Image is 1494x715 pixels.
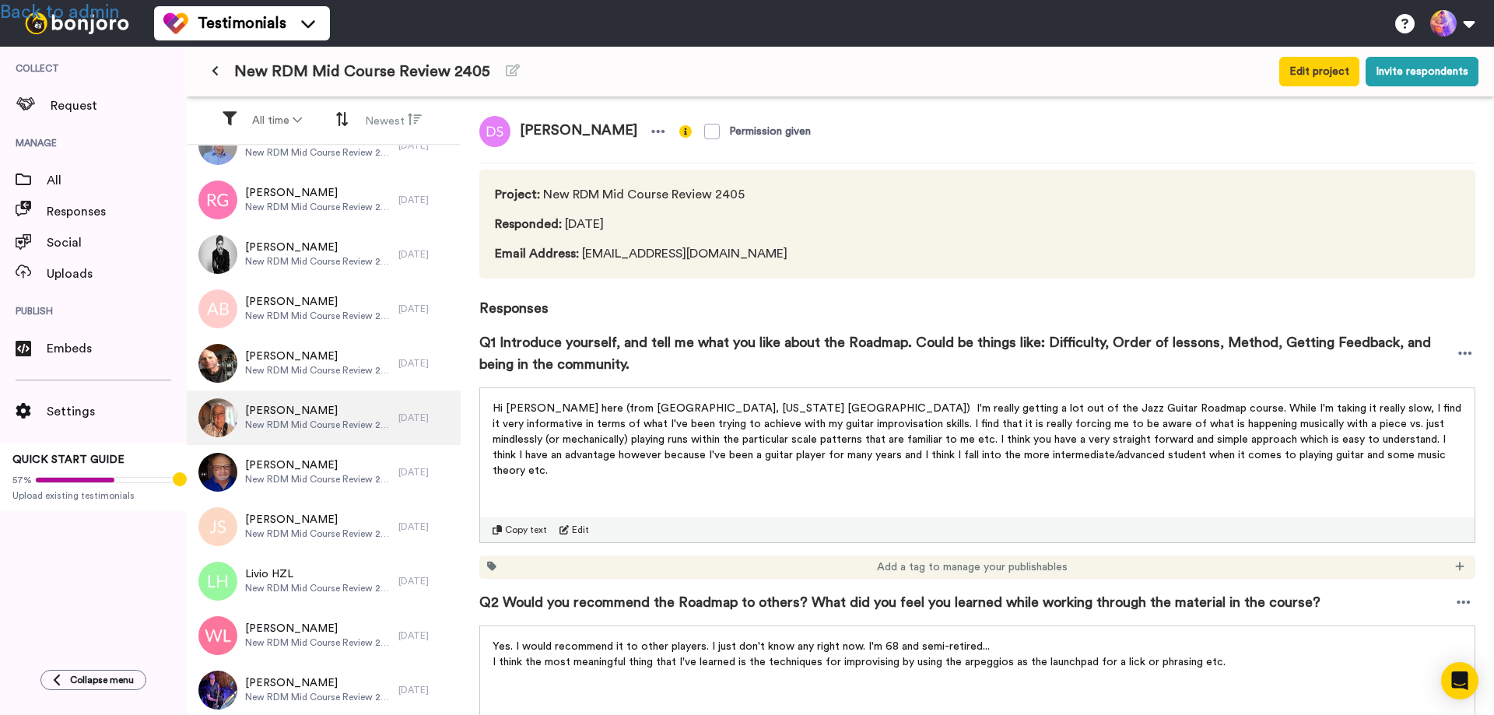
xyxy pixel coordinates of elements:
[12,454,124,465] span: QUICK START GUIDE
[243,107,311,135] button: All time
[70,674,134,686] span: Collapse menu
[398,466,453,478] div: [DATE]
[40,670,146,690] button: Collapse menu
[198,507,237,546] img: js.png
[187,554,461,608] a: Livio HZLNew RDM Mid Course Review 2405[DATE]
[245,185,391,201] span: [PERSON_NAME]
[479,591,1320,613] span: Q2 Would you recommend the Roadmap to others? What did you feel you learned while working through...
[493,403,1464,476] span: Hi [PERSON_NAME] here (from [GEOGRAPHIC_DATA], [US_STATE] [GEOGRAPHIC_DATA]) I'm really getting a...
[187,445,461,499] a: [PERSON_NAME]New RDM Mid Course Review 2405[DATE]
[245,566,391,582] span: Livio HZL
[198,289,237,328] img: ab.png
[245,527,391,540] span: New RDM Mid Course Review 2405
[187,173,461,227] a: [PERSON_NAME]New RDM Mid Course Review 2405[DATE]
[245,349,391,364] span: [PERSON_NAME]
[1279,57,1359,86] button: Edit project
[245,310,391,322] span: New RDM Mid Course Review 2405
[187,336,461,391] a: [PERSON_NAME]New RDM Mid Course Review 2405[DATE]
[495,247,579,260] span: Email Address :
[495,185,794,204] span: New RDM Mid Course Review 2405
[187,227,461,282] a: [PERSON_NAME]New RDM Mid Course Review 2405[DATE]
[51,96,187,115] span: Request
[12,489,174,502] span: Upload existing testimonials
[398,575,453,587] div: [DATE]
[877,559,1068,575] span: Add a tag to manage your publishables
[245,691,391,703] span: New RDM Mid Course Review 2405
[187,499,461,554] a: [PERSON_NAME]New RDM Mid Course Review 2405[DATE]
[245,582,391,594] span: New RDM Mid Course Review 2405
[495,188,540,201] span: Project :
[572,524,589,536] span: Edit
[245,294,391,310] span: [PERSON_NAME]
[398,629,453,642] div: [DATE]
[198,671,237,710] img: 7e93cefb-333e-4d1e-8fd7-7f0b7dbd73ad.jpeg
[1366,57,1478,86] button: Invite respondents
[245,364,391,377] span: New RDM Mid Course Review 2405
[245,636,391,649] span: New RDM Mid Course Review 2405
[479,279,1475,319] span: Responses
[495,215,794,233] span: [DATE]
[47,202,187,221] span: Responses
[198,398,237,437] img: 4003fb6f-8373-44ce-ba27-155f4a54b279.png
[187,608,461,663] a: [PERSON_NAME]New RDM Mid Course Review 2405[DATE]
[398,684,453,696] div: [DATE]
[356,106,431,135] button: Newest
[729,124,811,139] div: Permission given
[198,453,237,492] img: ebcba517-1038-48aa-972a-5d85201ebb52.jpeg
[12,474,32,486] span: 57%
[198,562,237,601] img: lh.png
[245,473,391,485] span: New RDM Mid Course Review 2405
[187,391,461,445] a: [PERSON_NAME]New RDM Mid Course Review 2405[DATE]
[679,125,692,138] img: info-yellow.svg
[198,235,237,274] img: 75cddcca-44eb-4982-b043-fc74e459820e.jpeg
[479,116,510,147] img: ds.png
[245,457,391,473] span: [PERSON_NAME]
[245,419,391,431] span: New RDM Mid Course Review 2405
[510,116,647,147] span: [PERSON_NAME]
[198,126,237,165] img: 3a5a130f-251c-49e2-bcbf-599947c7984c.png
[163,11,188,36] img: tm-color.svg
[234,61,490,82] span: New RDM Mid Course Review 2405
[398,357,453,370] div: [DATE]
[398,248,453,261] div: [DATE]
[47,402,187,421] span: Settings
[493,657,1226,668] span: I think the most meaningful thing that I've learned is the techniques for improvising by using th...
[198,616,237,655] img: wl.png
[245,675,391,691] span: [PERSON_NAME]
[245,255,391,268] span: New RDM Mid Course Review 2405
[245,403,391,419] span: [PERSON_NAME]
[47,339,187,358] span: Embeds
[398,412,453,424] div: [DATE]
[198,12,286,34] span: Testimonials
[245,512,391,527] span: [PERSON_NAME]
[245,201,391,213] span: New RDM Mid Course Review 2405
[245,146,391,159] span: New RDM Mid Course Review 2405
[398,303,453,315] div: [DATE]
[495,218,562,230] span: Responded :
[495,244,794,263] span: [EMAIL_ADDRESS][DOMAIN_NAME]
[198,344,237,383] img: fe5a4b1b-48ef-4d1d-9b58-151326170279.jpeg
[398,194,453,206] div: [DATE]
[245,621,391,636] span: [PERSON_NAME]
[187,282,461,336] a: [PERSON_NAME]New RDM Mid Course Review 2405[DATE]
[493,641,990,652] span: Yes. I would recommend it to other players. I just don't know any right now. I'm 68 and semi-reti...
[47,265,187,283] span: Uploads
[398,139,453,152] div: [DATE]
[1441,662,1478,699] div: Open Intercom Messenger
[245,240,391,255] span: [PERSON_NAME]
[187,118,461,173] a: [PERSON_NAME]New RDM Mid Course Review 2405[DATE]
[173,472,187,486] div: Tooltip anchor
[198,181,237,219] img: rg.png
[47,233,187,252] span: Social
[505,524,547,536] span: Copy text
[479,331,1455,375] span: Q1 Introduce yourself, and tell me what you like about the Roadmap. Could be things like: Difficu...
[398,520,453,533] div: [DATE]
[47,171,187,190] span: All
